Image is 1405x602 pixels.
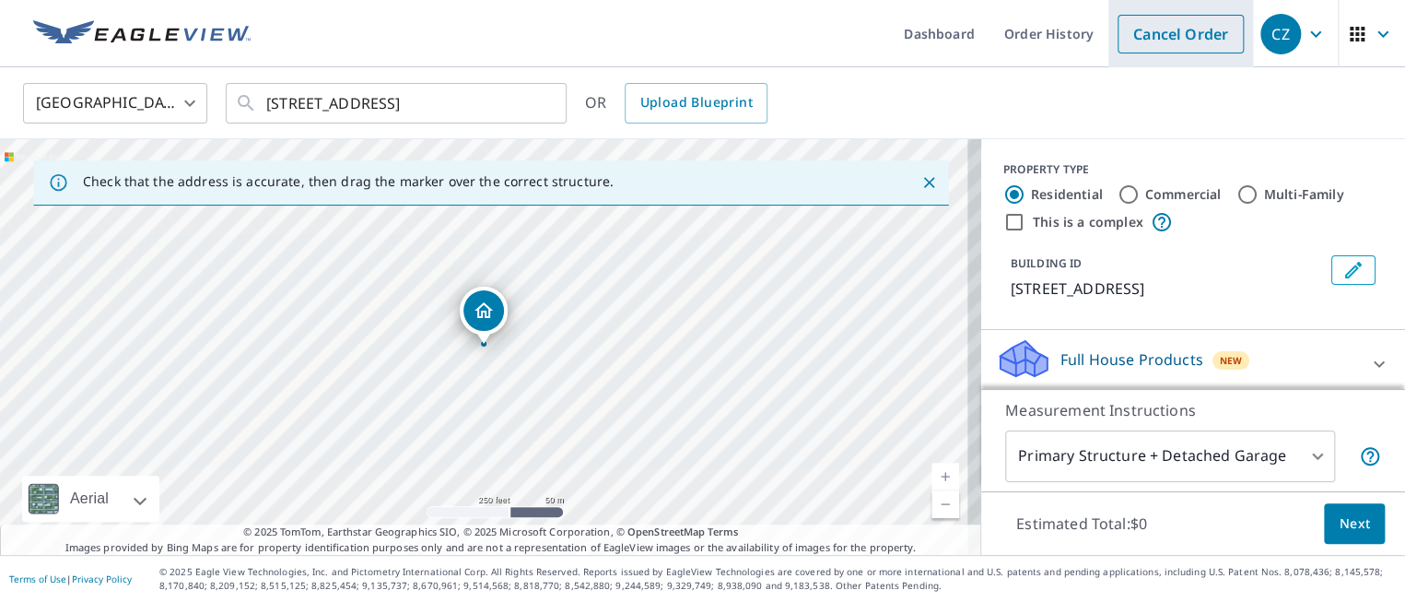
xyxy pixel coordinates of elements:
button: Edit building 1 [1331,255,1376,285]
a: Privacy Policy [72,572,132,585]
p: [STREET_ADDRESS] [1011,277,1324,300]
a: Cancel Order [1118,15,1244,53]
input: Search by address or latitude-longitude [266,77,529,129]
div: Aerial [22,476,159,522]
div: OR [585,83,767,124]
div: Primary Structure + Detached Garage [1005,431,1335,482]
button: Next [1324,503,1385,545]
p: Estimated Total: $0 [1001,503,1162,544]
p: © 2025 Eagle View Technologies, Inc. and Pictometry International Corp. All Rights Reserved. Repo... [159,565,1396,593]
p: Full House Products [1060,348,1203,371]
label: Multi-Family [1264,185,1344,204]
div: Full House ProductsNew [996,337,1390,390]
button: Close [917,171,941,195]
p: BUILDING ID [1011,255,1082,271]
span: New [1220,353,1243,368]
a: OpenStreetMap [627,525,705,538]
div: PROPERTY TYPE [1003,161,1383,178]
span: Your report will include the primary structure and a detached garage if one exists. [1359,445,1381,467]
p: Measurement Instructions [1005,399,1381,421]
span: Upload Blueprint [639,91,752,114]
a: Current Level 17, Zoom In [931,463,959,490]
a: Upload Blueprint [625,83,767,124]
div: Dropped pin, building 1, Residential property, 55 MILL ST TORONTO ON M5A3C4 [460,287,508,344]
a: Terms of Use [9,572,66,585]
p: Check that the address is accurate, then drag the marker over the correct structure. [83,173,614,190]
img: EV Logo [33,20,251,48]
div: CZ [1260,14,1301,54]
a: Current Level 17, Zoom Out [931,490,959,518]
span: Next [1339,513,1370,536]
p: | [9,573,132,584]
label: This is a complex [1033,213,1143,231]
span: © 2025 TomTom, Earthstar Geographics SIO, © 2025 Microsoft Corporation, © [243,525,738,540]
div: [GEOGRAPHIC_DATA] [23,77,207,129]
div: Aerial [64,476,114,522]
a: Terms [708,525,738,538]
label: Residential [1031,185,1103,204]
label: Commercial [1145,185,1222,204]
